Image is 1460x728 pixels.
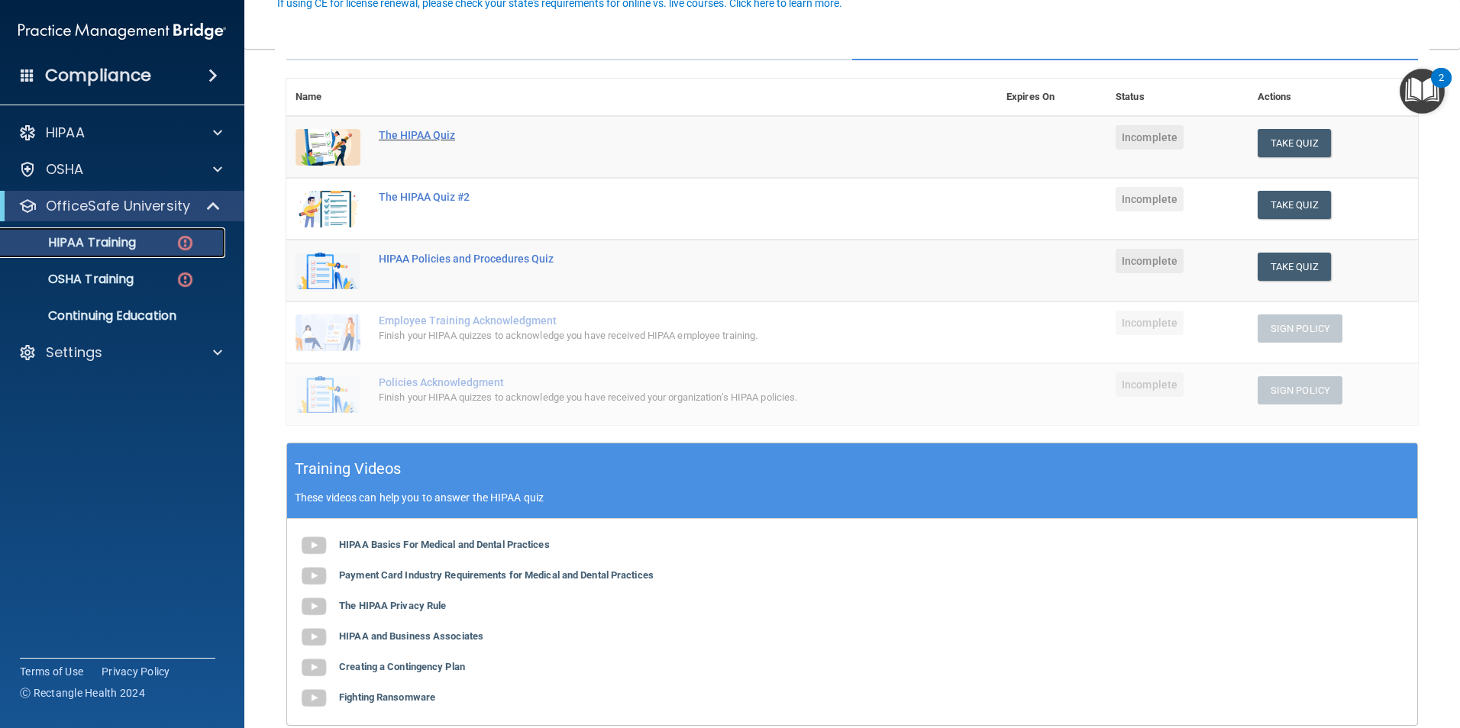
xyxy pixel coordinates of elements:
img: danger-circle.6113f641.png [176,234,195,253]
b: Creating a Contingency Plan [339,661,465,672]
a: OSHA [18,160,222,179]
div: 2 [1439,78,1444,98]
button: Take Quiz [1258,129,1331,157]
p: HIPAA [46,124,85,142]
img: gray_youtube_icon.38fcd6cc.png [299,530,329,561]
img: gray_youtube_icon.38fcd6cc.png [299,561,329,591]
th: Expires On [997,79,1106,116]
p: OSHA Training [10,272,134,287]
th: Name [286,79,370,116]
img: gray_youtube_icon.38fcd6cc.png [299,652,329,683]
span: Ⓒ Rectangle Health 2024 [20,685,145,701]
span: Incomplete [1116,187,1184,211]
b: The HIPAA Privacy Rule [339,600,446,611]
button: Take Quiz [1258,253,1331,281]
button: Take Quiz [1258,191,1331,219]
img: gray_youtube_icon.38fcd6cc.png [299,622,329,652]
p: OSHA [46,160,84,179]
h4: Compliance [45,65,151,86]
th: Actions [1248,79,1418,116]
p: HIPAA Training [10,235,136,250]
div: Employee Training Acknowledgment [379,314,921,327]
p: OfficeSafe University [46,197,190,215]
b: HIPAA Basics For Medical and Dental Practices [339,539,550,550]
a: HIPAA [18,124,222,142]
span: Incomplete [1116,249,1184,273]
button: Open Resource Center, 2 new notifications [1400,69,1445,114]
p: Settings [46,343,102,362]
div: Policies Acknowledgment [379,376,921,388]
b: Payment Card Industry Requirements for Medical and Dental Practices [339,569,654,581]
img: PMB logo [18,16,226,47]
h5: Training Videos [295,456,402,482]
img: gray_youtube_icon.38fcd6cc.png [299,591,329,622]
b: Fighting Ransomware [339,691,435,703]
span: Incomplete [1116,372,1184,397]
a: OfficeSafe University [18,197,221,215]
div: The HIPAA Quiz [379,129,921,141]
div: The HIPAA Quiz #2 [379,191,921,203]
img: gray_youtube_icon.38fcd6cc.png [299,683,329,714]
th: Status [1106,79,1248,116]
span: Incomplete [1116,311,1184,335]
button: Sign Policy [1258,376,1342,404]
p: These videos can help you to answer the HIPAA quiz [295,491,1410,504]
a: Settings [18,343,222,362]
button: Sign Policy [1258,314,1342,343]
a: Privacy Policy [102,664,170,679]
div: HIPAA Policies and Procedures Quiz [379,253,921,265]
a: Terms of Use [20,664,83,679]
div: Finish your HIPAA quizzes to acknowledge you have received your organization’s HIPAA policies. [379,388,921,407]
p: Continuing Education [10,308,218,324]
span: Incomplete [1116,125,1184,150]
div: Finish your HIPAA quizzes to acknowledge you have received HIPAA employee training. [379,327,921,345]
img: danger-circle.6113f641.png [176,270,195,289]
b: HIPAA and Business Associates [339,630,483,642]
